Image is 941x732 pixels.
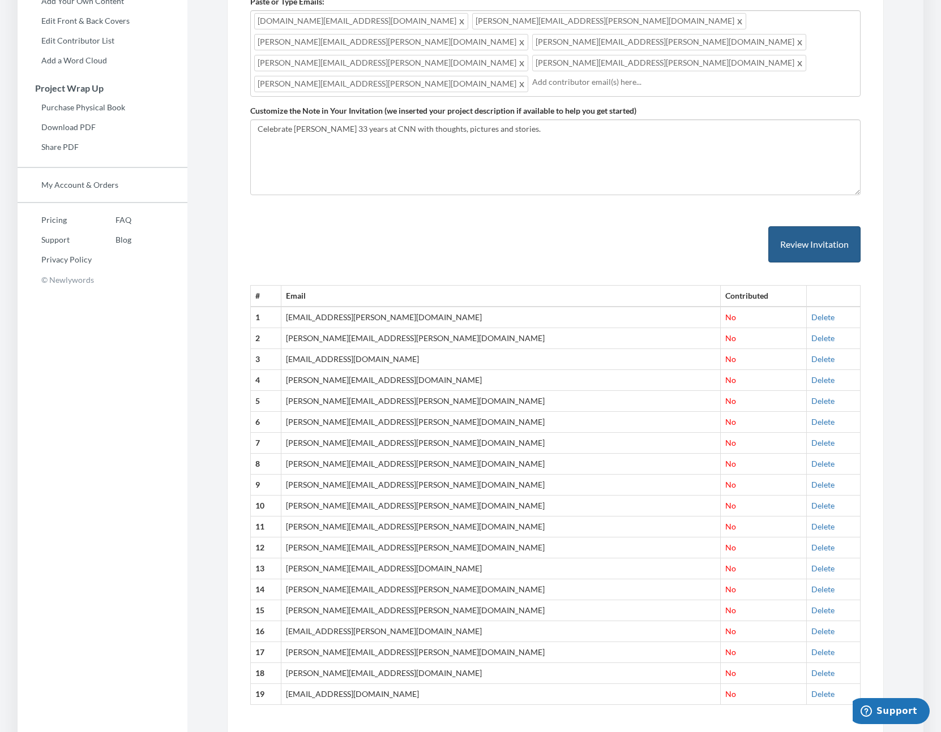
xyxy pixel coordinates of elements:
th: 9 [251,475,281,496]
th: 18 [251,663,281,684]
span: [PERSON_NAME][EMAIL_ADDRESS][PERSON_NAME][DOMAIN_NAME] [254,55,528,71]
span: No [725,438,736,447]
th: 4 [251,370,281,391]
th: 15 [251,600,281,621]
span: No [725,542,736,552]
a: Support [18,231,92,248]
a: Delete [811,647,835,657]
td: [EMAIL_ADDRESS][PERSON_NAME][DOMAIN_NAME] [281,307,721,328]
th: 3 [251,349,281,370]
td: [EMAIL_ADDRESS][PERSON_NAME][DOMAIN_NAME] [281,621,721,642]
td: [PERSON_NAME][EMAIL_ADDRESS][PERSON_NAME][DOMAIN_NAME] [281,516,721,537]
span: No [725,605,736,615]
a: Share PDF [18,139,187,156]
td: [PERSON_NAME][EMAIL_ADDRESS][PERSON_NAME][DOMAIN_NAME] [281,391,721,412]
p: © Newlywords [18,271,187,289]
label: Customize the Note in Your Invitation (we inserted your project description if available to help ... [250,105,636,117]
a: FAQ [92,212,131,229]
a: Delete [811,501,835,510]
span: No [725,354,736,364]
a: Delete [811,668,835,678]
td: [PERSON_NAME][EMAIL_ADDRESS][PERSON_NAME][DOMAIN_NAME] [281,454,721,475]
a: Pricing [18,212,92,229]
a: Delete [811,563,835,573]
a: Delete [811,542,835,552]
span: [PERSON_NAME][EMAIL_ADDRESS][PERSON_NAME][DOMAIN_NAME] [472,13,746,29]
span: [PERSON_NAME][EMAIL_ADDRESS][PERSON_NAME][DOMAIN_NAME] [532,34,806,50]
td: [PERSON_NAME][EMAIL_ADDRESS][PERSON_NAME][DOMAIN_NAME] [281,600,721,621]
td: [PERSON_NAME][EMAIL_ADDRESS][PERSON_NAME][DOMAIN_NAME] [281,475,721,496]
a: Edit Front & Back Covers [18,12,187,29]
a: Delete [811,396,835,406]
a: Delete [811,333,835,343]
span: [PERSON_NAME][EMAIL_ADDRESS][PERSON_NAME][DOMAIN_NAME] [254,76,528,92]
a: Download PDF [18,119,187,136]
a: Delete [811,459,835,468]
td: [EMAIL_ADDRESS][DOMAIN_NAME] [281,349,721,370]
a: Blog [92,231,131,248]
td: [PERSON_NAME][EMAIL_ADDRESS][DOMAIN_NAME] [281,558,721,579]
td: [PERSON_NAME][EMAIL_ADDRESS][PERSON_NAME][DOMAIN_NAME] [281,433,721,454]
th: 12 [251,537,281,558]
th: 14 [251,579,281,600]
th: 1 [251,307,281,328]
a: Edit Contributor List [18,32,187,49]
a: Delete [811,375,835,385]
a: Delete [811,312,835,322]
td: [PERSON_NAME][EMAIL_ADDRESS][DOMAIN_NAME] [281,370,721,391]
th: 10 [251,496,281,516]
th: # [251,286,281,307]
span: No [725,459,736,468]
td: [PERSON_NAME][EMAIL_ADDRESS][PERSON_NAME][DOMAIN_NAME] [281,642,721,663]
td: [PERSON_NAME][EMAIL_ADDRESS][PERSON_NAME][DOMAIN_NAME] [281,496,721,516]
span: No [725,480,736,489]
a: Delete [811,626,835,636]
span: No [725,501,736,510]
button: Review Invitation [768,226,861,263]
th: 6 [251,412,281,433]
a: Add a Word Cloud [18,52,187,69]
span: No [725,647,736,657]
th: Contributed [720,286,806,307]
td: [PERSON_NAME][EMAIL_ADDRESS][PERSON_NAME][DOMAIN_NAME] [281,328,721,349]
td: [PERSON_NAME][EMAIL_ADDRESS][PERSON_NAME][DOMAIN_NAME] [281,412,721,433]
span: No [725,312,736,322]
th: 2 [251,328,281,349]
a: Delete [811,417,835,427]
th: 16 [251,621,281,642]
span: No [725,522,736,531]
a: Delete [811,584,835,594]
a: Delete [811,354,835,364]
span: No [725,333,736,343]
td: [PERSON_NAME][EMAIL_ADDRESS][PERSON_NAME][DOMAIN_NAME] [281,579,721,600]
textarea: Celebrate [PERSON_NAME] 33 years at CNN with thoughts, pictures and memories. [250,119,861,195]
a: Delete [811,438,835,447]
span: No [725,626,736,636]
span: [DOMAIN_NAME][EMAIL_ADDRESS][DOMAIN_NAME] [254,13,468,29]
a: Delete [811,689,835,699]
td: [PERSON_NAME][EMAIL_ADDRESS][DOMAIN_NAME] [281,663,721,684]
iframe: Opens a widget where you can chat to one of our agents [853,698,930,726]
span: No [725,584,736,594]
a: Privacy Policy [18,251,92,268]
td: [EMAIL_ADDRESS][DOMAIN_NAME] [281,684,721,705]
a: Delete [811,480,835,489]
th: Email [281,286,721,307]
span: No [725,563,736,573]
th: 11 [251,516,281,537]
span: No [725,689,736,699]
span: No [725,417,736,427]
input: Add contributor email(s) here... [532,76,857,88]
span: No [725,668,736,678]
th: 17 [251,642,281,663]
span: No [725,375,736,385]
span: [PERSON_NAME][EMAIL_ADDRESS][PERSON_NAME][DOMAIN_NAME] [532,55,806,71]
a: Delete [811,605,835,615]
th: 19 [251,684,281,705]
span: No [725,396,736,406]
a: Delete [811,522,835,531]
th: 13 [251,558,281,579]
h3: Project Wrap Up [18,83,187,93]
th: 8 [251,454,281,475]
